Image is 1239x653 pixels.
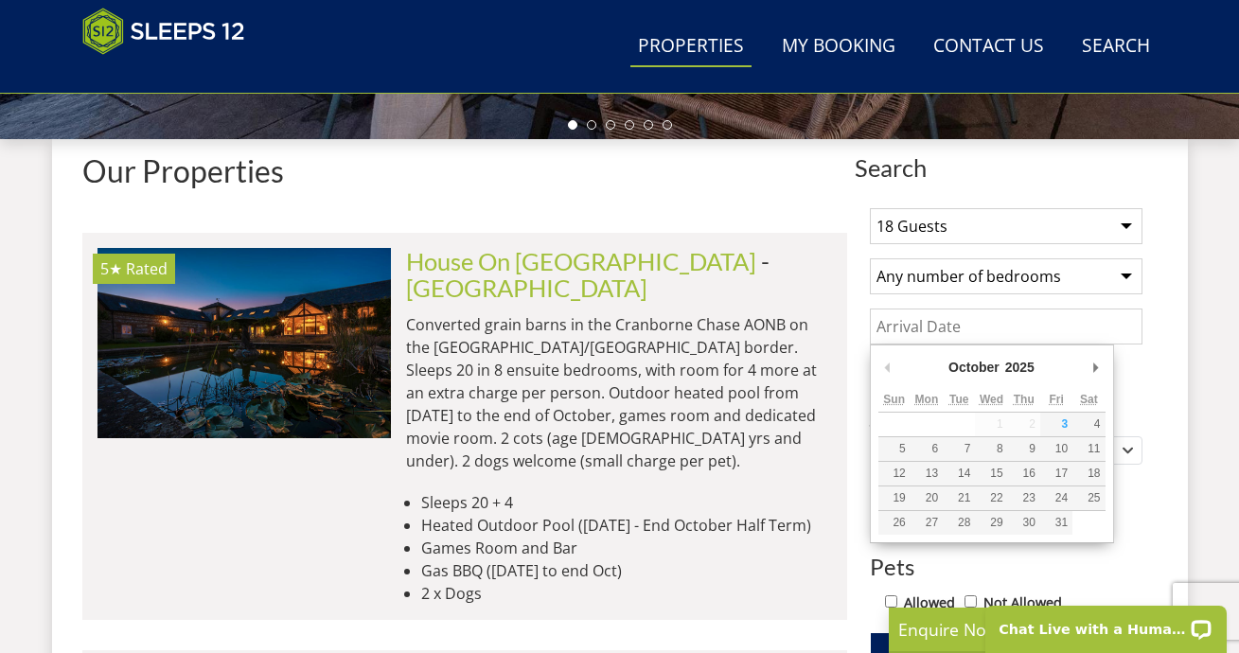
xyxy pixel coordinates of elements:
p: Converted grain barns in the Cranborne Chase AONB on the [GEOGRAPHIC_DATA]/[GEOGRAPHIC_DATA] bord... [406,313,832,472]
button: 8 [975,437,1007,461]
div: October [946,353,1002,381]
abbr: Friday [1049,393,1063,406]
a: House On [GEOGRAPHIC_DATA] [406,247,756,275]
span: - [406,247,770,302]
li: 2 x Dogs [421,582,832,605]
button: 29 [975,511,1007,535]
abbr: Monday [915,393,939,406]
button: 10 [1040,437,1072,461]
iframe: Customer reviews powered by Trustpilot [73,66,272,82]
button: 20 [911,486,943,510]
span: House On The Hill has a 5 star rating under the Quality in Tourism Scheme [100,258,122,279]
label: Not Allowed [983,592,1062,613]
div: 2025 [1002,353,1037,381]
p: Enquire Now [898,617,1182,642]
button: 6 [911,437,943,461]
button: 26 [878,511,911,535]
button: 22 [975,486,1007,510]
button: 9 [1008,437,1040,461]
a: Contact Us [926,26,1052,68]
button: 11 [1072,437,1105,461]
button: 18 [1072,462,1105,485]
iframe: LiveChat chat widget [973,593,1239,653]
button: 27 [911,511,943,535]
button: 4 [1072,413,1105,436]
abbr: Thursday [1014,393,1035,406]
span: Search [855,154,1158,181]
abbr: Tuesday [949,393,968,406]
button: 25 [1072,486,1105,510]
a: [GEOGRAPHIC_DATA] [406,274,647,302]
a: Search [1074,26,1158,68]
button: Previous Month [878,353,897,381]
button: 13 [911,462,943,485]
button: 7 [943,437,975,461]
abbr: Saturday [1080,393,1098,406]
abbr: Sunday [883,393,905,406]
button: 5 [878,437,911,461]
img: house-on-the-hill-large-holiday-home-accommodation-wiltshire-sleeps-16.original.jpg [97,248,391,437]
abbr: Wednesday [980,393,1003,406]
button: 21 [943,486,975,510]
button: 30 [1008,511,1040,535]
button: Next Month [1087,353,1106,381]
a: 5★ Rated [97,248,391,437]
button: 17 [1040,462,1072,485]
button: 23 [1008,486,1040,510]
button: 28 [943,511,975,535]
button: 12 [878,462,911,485]
li: Sleeps 20 + 4 [421,491,832,514]
a: Properties [630,26,752,68]
li: Heated Outdoor Pool ([DATE] - End October Half Term) [421,514,832,537]
input: Arrival Date [870,309,1142,344]
img: Sleeps 12 [82,8,245,55]
button: 3 [1040,413,1072,436]
a: My Booking [774,26,903,68]
button: 19 [878,486,911,510]
button: 16 [1008,462,1040,485]
button: 24 [1040,486,1072,510]
li: Gas BBQ ([DATE] to end Oct) [421,559,832,582]
li: Games Room and Bar [421,537,832,559]
h1: Our Properties [82,154,847,187]
button: 15 [975,462,1007,485]
h3: Pets [870,555,1142,579]
label: Allowed [904,592,955,613]
button: 31 [1040,511,1072,535]
button: 14 [943,462,975,485]
span: Rated [126,258,168,279]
